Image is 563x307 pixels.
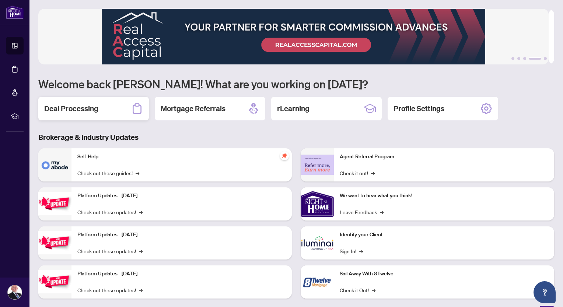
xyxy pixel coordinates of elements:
p: Platform Updates - [DATE] [77,270,286,278]
img: Self-Help [38,148,71,181]
button: 3 [523,57,526,60]
h1: Welcome back [PERSON_NAME]! What are you working on [DATE]? [38,77,554,91]
img: We want to hear what you think! [301,187,334,220]
a: Check out these updates!→ [77,208,143,216]
p: Agent Referral Program [340,153,548,161]
a: Check out these guides!→ [77,169,139,177]
span: → [372,286,375,294]
p: Self-Help [77,153,286,161]
img: Slide 3 [38,9,549,64]
p: Platform Updates - [DATE] [77,231,286,239]
span: → [139,247,143,255]
p: Identify your Client [340,231,548,239]
button: Open asap [534,281,556,303]
a: Check it Out!→ [340,286,375,294]
p: Sail Away With 8Twelve [340,270,548,278]
span: pushpin [280,151,289,160]
img: Platform Updates - July 8, 2025 [38,231,71,254]
span: → [136,169,139,177]
a: Check out these updates!→ [77,286,143,294]
a: Leave Feedback→ [340,208,384,216]
img: Identify your Client [301,226,334,260]
span: → [371,169,375,177]
h2: Deal Processing [44,103,98,114]
img: logo [6,6,24,19]
button: 5 [544,57,547,60]
button: 4 [529,57,541,60]
img: Sail Away With 8Twelve [301,265,334,299]
h3: Brokerage & Industry Updates [38,132,554,142]
p: We want to hear what you think! [340,192,548,200]
button: 2 [517,57,520,60]
img: Profile Icon [8,285,22,299]
a: Sign In!→ [340,247,363,255]
span: → [359,247,363,255]
span: → [139,286,143,294]
a: Check out these updates!→ [77,247,143,255]
h2: Profile Settings [394,103,444,114]
span: → [380,208,384,216]
img: Platform Updates - July 21, 2025 [38,192,71,215]
img: Platform Updates - June 23, 2025 [38,270,71,293]
h2: rLearning [277,103,310,114]
p: Platform Updates - [DATE] [77,192,286,200]
span: → [139,208,143,216]
h2: Mortgage Referrals [161,103,225,114]
a: Check it out!→ [340,169,375,177]
button: 1 [511,57,514,60]
img: Agent Referral Program [301,155,334,175]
